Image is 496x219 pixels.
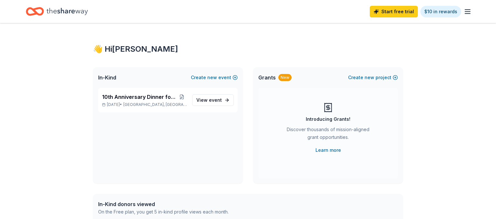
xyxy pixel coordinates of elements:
[192,94,234,106] a: View event
[98,200,229,208] div: In-Kind donors viewed
[196,96,222,104] span: View
[306,115,350,123] div: Introducing Grants!
[284,126,372,144] div: Discover thousands of mission-aligned grant opportunities.
[315,146,341,154] a: Learn more
[102,102,187,107] p: [DATE] •
[420,6,461,17] a: $10 in rewards
[209,97,222,103] span: event
[348,74,398,81] button: Createnewproject
[98,74,116,81] span: In-Kind
[191,74,238,81] button: Createnewevent
[98,208,229,216] div: On the Free plan, you get 5 in-kind profile views each month.
[26,4,88,19] a: Home
[278,74,292,81] div: New
[258,74,276,81] span: Grants
[93,44,403,54] div: 👋 Hi [PERSON_NAME]
[123,102,187,107] span: [GEOGRAPHIC_DATA], [GEOGRAPHIC_DATA]
[207,74,217,81] span: new
[365,74,374,81] span: new
[370,6,418,17] a: Start free trial
[102,93,176,101] span: 10th Anniversary Dinner for Heroes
